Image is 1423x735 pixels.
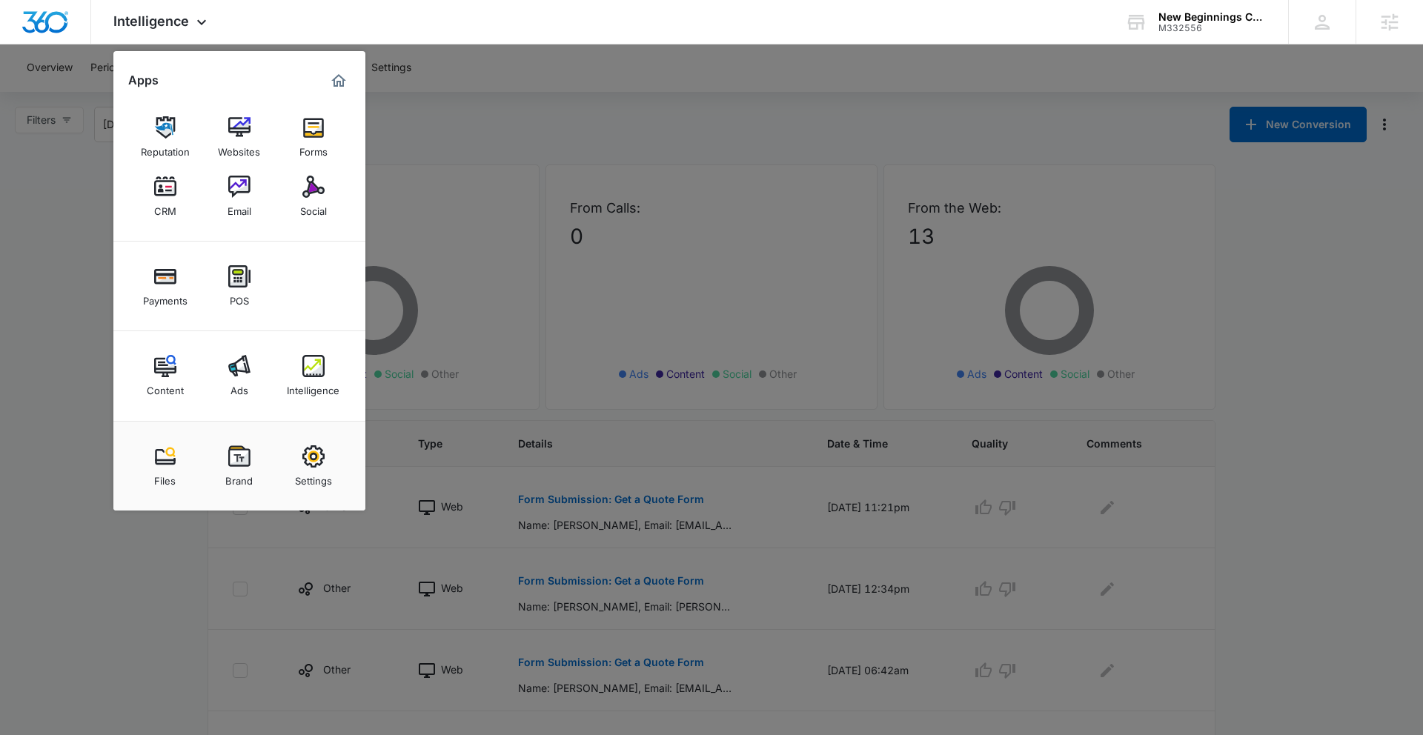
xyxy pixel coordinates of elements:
[230,377,248,396] div: Ads
[211,347,268,404] a: Ads
[211,258,268,314] a: POS
[327,69,351,93] a: Marketing 360® Dashboard
[285,109,342,165] a: Forms
[285,168,342,225] a: Social
[230,287,249,307] div: POS
[141,139,190,158] div: Reputation
[137,168,193,225] a: CRM
[287,377,339,396] div: Intelligence
[143,287,188,307] div: Payments
[1158,11,1267,23] div: account name
[128,73,159,87] h2: Apps
[225,468,253,487] div: Brand
[285,347,342,404] a: Intelligence
[285,438,342,494] a: Settings
[295,468,332,487] div: Settings
[154,468,176,487] div: Files
[299,139,328,158] div: Forms
[218,139,260,158] div: Websites
[1158,23,1267,33] div: account id
[137,109,193,165] a: Reputation
[137,438,193,494] a: Files
[137,347,193,404] a: Content
[211,109,268,165] a: Websites
[147,377,184,396] div: Content
[211,168,268,225] a: Email
[211,438,268,494] a: Brand
[154,198,176,217] div: CRM
[300,198,327,217] div: Social
[228,198,251,217] div: Email
[137,258,193,314] a: Payments
[113,13,189,29] span: Intelligence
